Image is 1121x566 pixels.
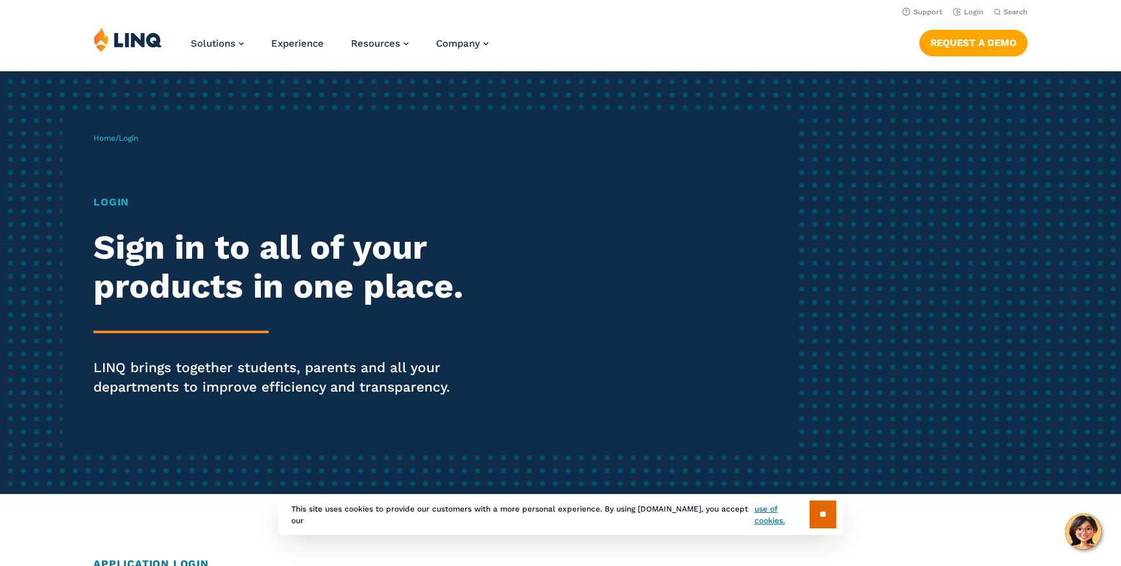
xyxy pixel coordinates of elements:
[351,38,409,49] a: Resources
[754,503,810,526] a: use of cookies.
[436,38,480,49] span: Company
[191,38,244,49] a: Solutions
[93,228,525,306] h2: Sign in to all of your products in one place.
[278,494,843,535] div: This site uses cookies to provide our customers with a more personal experience. By using [DOMAIN...
[994,7,1028,17] button: Open Search Bar
[1004,8,1028,16] span: Search
[119,134,138,143] span: Login
[953,8,983,16] a: Login
[1065,513,1102,550] button: Hello, have a question? Let’s chat.
[351,38,400,49] span: Resources
[93,358,525,397] p: LINQ brings together students, parents and all your departments to improve efficiency and transpa...
[919,30,1028,56] a: Request a Demo
[919,27,1028,56] nav: Button Navigation
[93,27,162,52] img: LINQ | K‑12 Software
[271,38,324,49] a: Experience
[93,134,138,143] span: /
[902,8,943,16] a: Support
[191,38,235,49] span: Solutions
[93,134,115,143] a: Home
[191,27,488,70] nav: Primary Navigation
[93,195,525,210] h1: Login
[436,38,488,49] a: Company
